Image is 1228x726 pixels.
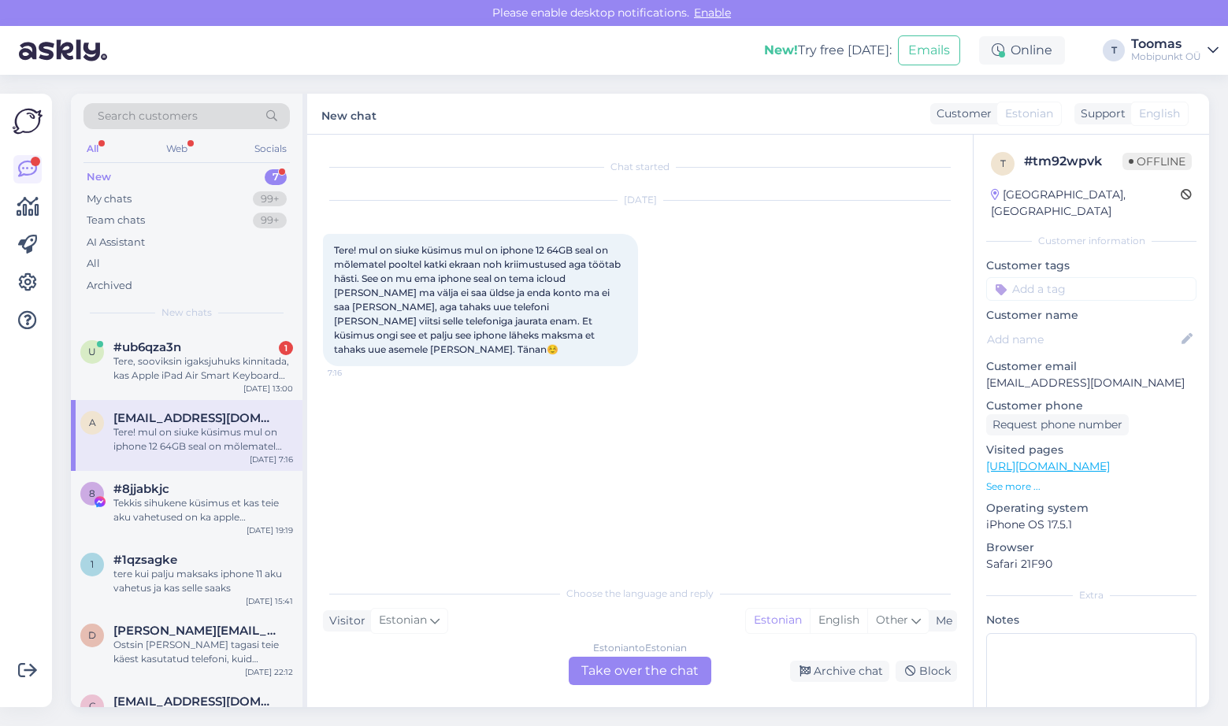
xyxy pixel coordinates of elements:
div: New [87,169,111,185]
div: Archived [87,278,132,294]
span: caroleine.jyrgens@gmail.com [113,695,277,709]
span: u [88,346,96,357]
button: Emails [898,35,960,65]
div: My chats [87,191,132,207]
div: Customer [930,106,992,122]
div: Online [979,36,1065,65]
p: Operating system [986,500,1196,517]
p: Browser [986,539,1196,556]
span: #8jjabkjc [113,482,169,496]
span: anastasiatseblakova3@gmail.com [113,411,277,425]
span: 1 [91,558,94,570]
img: Askly Logo [13,106,43,136]
p: See more ... [986,480,1196,494]
p: [EMAIL_ADDRESS][DOMAIN_NAME] [986,375,1196,391]
div: Tere, sooviksin igaksjuhuks kinnitada, kas Apple iPad Air Smart Keyboard Folio sobib iPad Air 10.... [113,354,293,383]
div: Tere! mul on siuke küsimus mul on iphone 12 64GB seal on mõlematel pooltel katki ekraan noh kriim... [113,425,293,454]
div: Estonian [746,609,810,632]
span: Tere! mul on siuke küsimus mul on iphone 12 64GB seal on mõlematel pooltel katki ekraan noh kriim... [334,244,623,355]
div: Web [163,139,191,159]
div: Ostsin [PERSON_NAME] tagasi teie käest kasutatud telefoni, kuid [PERSON_NAME] märganud, et see on... [113,638,293,666]
div: Block [896,661,957,682]
div: Customer information [986,234,1196,248]
span: #ub6qza3n [113,340,181,354]
span: Offline [1122,153,1192,170]
div: English [810,609,867,632]
div: Try free [DATE]: [764,41,892,60]
div: Archive chat [790,661,889,682]
div: Team chats [87,213,145,228]
div: # tm92wpvk [1024,152,1122,171]
input: Add name [987,331,1178,348]
div: Request phone number [986,414,1129,435]
div: Take over the chat [569,657,711,685]
div: 1 [279,341,293,355]
label: New chat [321,103,377,124]
div: AI Assistant [87,235,145,250]
div: Tekkis sihukene küsimus et kas teie aku vahetused on ka apple tahvelarvutitele võimalik ning kas ... [113,496,293,524]
a: ToomasMobipunkt OÜ [1131,38,1219,63]
p: Customer name [986,307,1196,324]
a: [URL][DOMAIN_NAME] [986,459,1110,473]
div: Choose the language and reply [323,587,957,601]
span: diana.saaliste@icloud.com [113,624,277,638]
div: [DATE] 15:41 [246,595,293,607]
div: Estonian to Estonian [593,641,687,655]
p: Customer phone [986,398,1196,414]
div: Socials [251,139,290,159]
b: New! [764,43,798,57]
div: Chat started [323,160,957,174]
div: Me [929,613,952,629]
div: All [87,256,100,272]
div: T [1103,39,1125,61]
span: a [89,417,96,428]
div: Mobipunkt OÜ [1131,50,1201,63]
p: Customer tags [986,257,1196,274]
span: #1qzsagke [113,553,177,567]
div: tere kui palju maksaks iphone 11 aku vahetus ja kas selle saaks [113,567,293,595]
div: Visitor [323,613,365,629]
span: 7:16 [328,367,387,379]
span: Search customers [98,108,198,124]
span: d [88,629,96,641]
div: 99+ [253,191,287,207]
input: Add a tag [986,277,1196,301]
div: 99+ [253,213,287,228]
span: Other [876,613,908,627]
div: [DATE] 22:12 [245,666,293,678]
div: Support [1074,106,1126,122]
p: Safari 21F90 [986,556,1196,572]
p: Notes [986,612,1196,628]
span: New chats [161,306,212,320]
span: 8 [89,487,95,499]
div: [DATE] 13:00 [243,383,293,394]
p: Customer email [986,358,1196,375]
div: All [83,139,102,159]
div: Extra [986,588,1196,602]
div: [GEOGRAPHIC_DATA], [GEOGRAPHIC_DATA] [991,187,1181,220]
div: [DATE] [323,193,957,207]
span: Enable [689,6,736,20]
div: Toomas [1131,38,1201,50]
div: [DATE] 19:19 [247,524,293,536]
span: Estonian [379,612,427,629]
span: English [1139,106,1180,122]
p: iPhone OS 17.5.1 [986,517,1196,533]
span: Estonian [1005,106,1053,122]
div: [DATE] 7:16 [250,454,293,465]
div: 7 [265,169,287,185]
span: c [89,700,96,712]
span: t [1000,157,1006,169]
p: Visited pages [986,442,1196,458]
